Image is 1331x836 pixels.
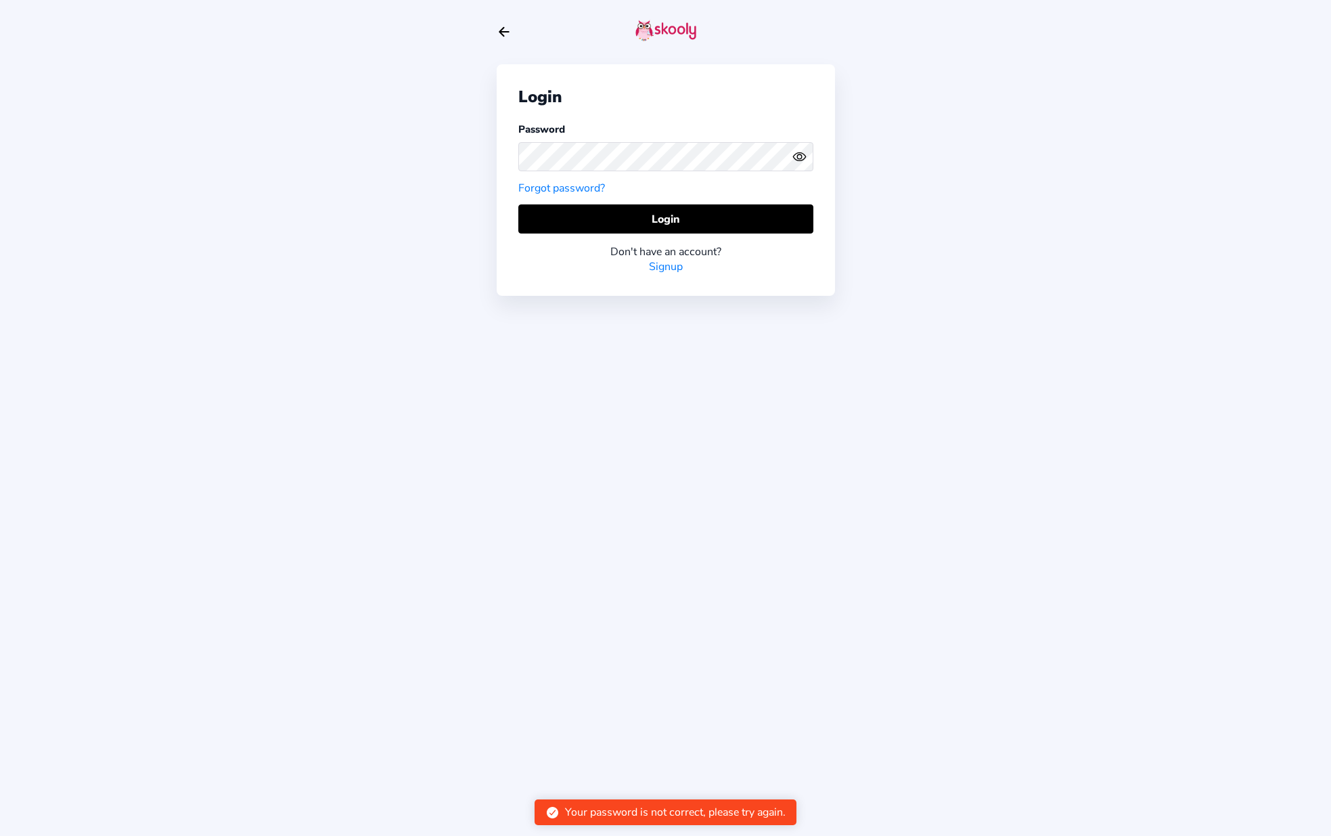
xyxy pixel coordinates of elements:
button: eye outlineeye off outline [792,150,813,164]
div: Don't have an account? [518,244,813,259]
ion-icon: checkmark circle [545,806,560,820]
label: Password [518,123,565,136]
div: Your password is not correct, please try again. [565,805,786,820]
img: skooly-logo.png [635,20,696,41]
a: Forgot password? [518,181,605,196]
ion-icon: eye outline [792,150,807,164]
button: Login [518,204,813,234]
div: Login [518,86,813,108]
button: arrow back outline [497,24,512,39]
a: Signup [649,259,683,274]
